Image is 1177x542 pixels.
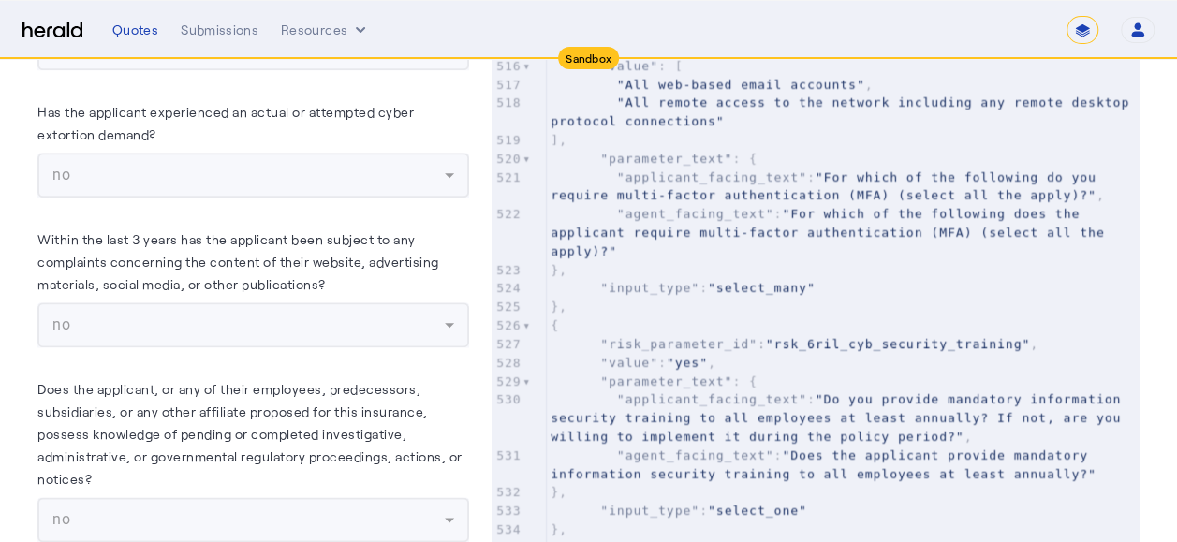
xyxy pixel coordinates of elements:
[551,281,816,295] span: :
[558,47,619,69] div: Sandbox
[281,21,370,39] button: Resources dropdown menu
[551,300,567,314] span: },
[492,316,522,335] div: 526
[600,356,658,370] span: "value"
[492,76,522,95] div: 517
[492,483,522,502] div: 532
[492,335,522,354] div: 527
[600,152,732,166] span: "parameter_text"
[551,59,683,73] span: : [
[617,392,807,406] span: "applicant_facing_text"
[766,337,1030,351] span: "rsk_6ril_cyb_security_training"
[551,392,1129,444] span: : ,
[551,207,1112,258] span: "For which of the following does the applicant require multi-factor authentication (MFA) (select ...
[551,504,807,518] span: :
[617,207,774,221] span: "agent_facing_text"
[37,104,414,142] label: Has the applicant experienced an actual or attempted cyber extortion demand?
[617,170,807,184] span: "applicant_facing_text"
[551,78,873,92] span: ,
[667,356,708,370] span: "yes"
[492,261,522,280] div: 523
[708,281,816,295] span: "select_many"
[600,281,699,295] span: "input_type"
[492,354,522,373] div: 528
[181,21,258,39] div: Submissions
[708,504,807,518] span: "select_one"
[492,168,522,187] div: 521
[492,447,522,465] div: 531
[551,170,1104,203] span: : ,
[492,279,522,298] div: 524
[492,373,522,391] div: 529
[551,95,1138,128] span: "All remote access to the network including any remote desktop protocol connections"
[600,504,699,518] span: "input_type"
[492,390,522,409] div: 530
[22,22,82,39] img: Herald Logo
[551,448,1096,481] span: "Does the applicant provide mandatory information security training to all employees at least ann...
[492,131,522,150] div: 519
[492,57,522,76] div: 516
[551,392,1129,444] span: "Do you provide mandatory information security training to all employees at least annually? If no...
[551,522,567,536] span: },
[617,448,774,462] span: "agent_facing_text"
[600,374,732,388] span: "parameter_text"
[37,381,463,487] label: Does the applicant, or any of their employees, predecessors, subsidiaries, or any other affiliate...
[551,374,758,388] span: : {
[551,133,567,147] span: ],
[551,356,716,370] span: : ,
[551,485,567,499] span: },
[600,337,758,351] span: "risk_parameter_id"
[551,337,1038,351] span: : ,
[551,448,1096,481] span: :
[551,207,1112,258] span: :
[617,78,865,92] span: "All web-based email accounts"
[551,152,758,166] span: : {
[551,170,1104,203] span: "For which of the following do you require multi-factor authentication (MFA) (select all the appl...
[492,520,522,539] div: 534
[492,205,522,224] div: 522
[551,318,559,332] span: {
[492,502,522,520] div: 533
[492,94,522,112] div: 518
[37,231,439,292] label: Within the last 3 years has the applicant been subject to any complaints concerning the content o...
[492,298,522,316] div: 525
[492,150,522,168] div: 520
[551,263,567,277] span: },
[112,21,158,39] div: Quotes
[600,59,658,73] span: "value"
